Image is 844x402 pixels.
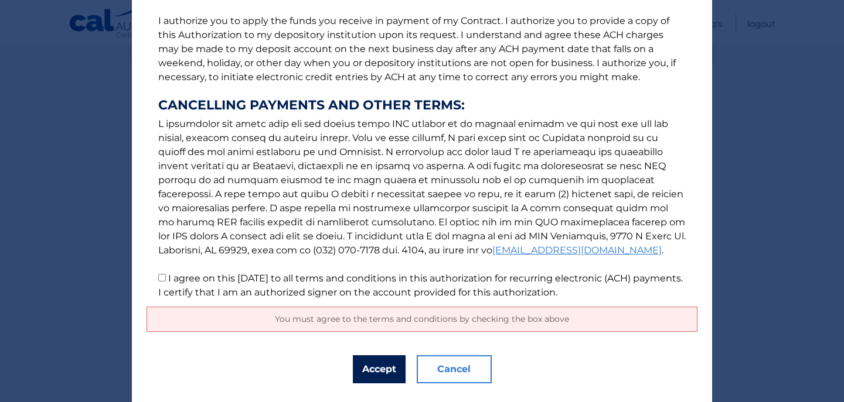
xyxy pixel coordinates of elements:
label: I agree on this [DATE] to all terms and conditions in this authorization for recurring electronic... [158,273,683,298]
a: [EMAIL_ADDRESS][DOMAIN_NAME] [492,245,662,256]
strong: CANCELLING PAYMENTS AND OTHER TERMS: [158,98,686,112]
button: Accept [353,355,406,383]
button: Cancel [417,355,492,383]
span: You must agree to the terms and conditions by checking the box above [275,314,569,324]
